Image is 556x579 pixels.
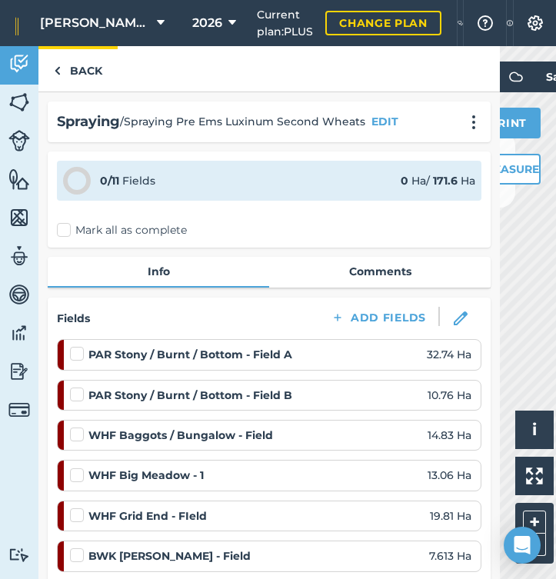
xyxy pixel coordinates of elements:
[100,174,119,188] strong: 0 / 11
[526,15,544,31] img: A cog icon
[54,62,61,80] img: svg+xml;base64,PHN2ZyB4bWxucz0iaHR0cDovL3d3dy53My5vcmcvMjAwMC9zdmciIHdpZHRoPSI5IiBoZWlnaHQ9IjI0Ii...
[523,511,546,534] button: +
[8,91,30,114] img: svg+xml;base64,PHN2ZyB4bWxucz0iaHR0cDovL3d3dy53My5vcmcvMjAwMC9zdmciIHdpZHRoPSI1NiIgaGVpZ2h0PSI2MC...
[120,113,365,130] span: / Spraying Pre Ems Luxinum Second Wheats
[40,14,151,32] span: [PERSON_NAME] Hayleys Partnership
[325,11,441,35] a: Change plan
[458,21,464,25] img: Two speech bubbles overlapping with the left bubble in the forefront
[371,113,398,130] button: EDIT
[8,321,30,344] img: svg+xml;base64,PD94bWwgdmVyc2lvbj0iMS4wIiBlbmNvZGluZz0idXRmLTgiPz4KPCEtLSBHZW5lcmF0b3I6IEFkb2JlIE...
[88,387,292,404] strong: PAR Stony / Burnt / Bottom - Field B
[269,257,491,286] a: Comments
[8,52,30,75] img: svg+xml;base64,PD94bWwgdmVyc2lvbj0iMS4wIiBlbmNvZGluZz0idXRmLTgiPz4KPCEtLSBHZW5lcmF0b3I6IEFkb2JlIE...
[48,257,269,286] a: Info
[100,172,155,189] div: Fields
[430,507,471,524] span: 19.81 Ha
[257,6,313,41] span: Current plan : PLUS
[8,360,30,383] img: svg+xml;base64,PD94bWwgdmVyc2lvbj0iMS4wIiBlbmNvZGluZz0idXRmLTgiPz4KPCEtLSBHZW5lcmF0b3I6IEFkb2JlIE...
[8,168,30,191] img: svg+xml;base64,PHN2ZyB4bWxucz0iaHR0cDovL3d3dy53My5vcmcvMjAwMC9zdmciIHdpZHRoPSI1NiIgaGVpZ2h0PSI2MC...
[428,387,471,404] span: 10.76 Ha
[501,62,531,92] img: svg+xml;base64,PD94bWwgdmVyc2lvbj0iMS4wIiBlbmNvZGluZz0idXRmLTgiPz4KPCEtLSBHZW5lcmF0b3I6IEFkb2JlIE...
[454,311,468,325] img: svg+xml;base64,PHN2ZyB3aWR0aD0iMTgiIGhlaWdodD0iMTgiIHZpZXdCb3g9IjAgMCAxOCAxOCIgZmlsbD0ibm9uZSIgeG...
[515,411,554,449] button: i
[88,467,204,484] strong: WHF Big Meadow - 1
[476,15,494,31] img: A question mark icon
[88,547,251,564] strong: BWK [PERSON_NAME] - Field
[192,14,222,32] span: 2026
[429,547,471,564] span: 7.613 Ha
[88,427,273,444] strong: WHF Baggots / Bungalow - Field
[526,468,543,484] img: Four arrows, one pointing top left, one top right, one bottom right and the last bottom left
[8,283,30,306] img: svg+xml;base64,PD94bWwgdmVyc2lvbj0iMS4wIiBlbmNvZGluZz0idXRmLTgiPz4KPCEtLSBHZW5lcmF0b3I6IEFkb2JlIE...
[15,11,18,35] img: fieldmargin Logo
[8,399,30,421] img: svg+xml;base64,PD94bWwgdmVyc2lvbj0iMS4wIiBlbmNvZGluZz0idXRmLTgiPz4KPCEtLSBHZW5lcmF0b3I6IEFkb2JlIE...
[464,115,483,130] img: svg+xml;base64,PHN2ZyB4bWxucz0iaHR0cDovL3d3dy53My5vcmcvMjAwMC9zdmciIHdpZHRoPSIyMCIgaGVpZ2h0PSIyNC...
[8,245,30,268] img: svg+xml;base64,PD94bWwgdmVyc2lvbj0iMS4wIiBlbmNvZGluZz0idXRmLTgiPz4KPCEtLSBHZW5lcmF0b3I6IEFkb2JlIE...
[428,467,471,484] span: 13.06 Ha
[401,174,408,188] strong: 0
[507,14,513,32] img: svg+xml;base64,PHN2ZyB4bWxucz0iaHR0cDovL3d3dy53My5vcmcvMjAwMC9zdmciIHdpZHRoPSIxNyIgaGVpZ2h0PSIxNy...
[532,420,537,439] span: i
[8,547,30,562] img: svg+xml;base64,PD94bWwgdmVyc2lvbj0iMS4wIiBlbmNvZGluZz0idXRmLTgiPz4KPCEtLSBHZW5lcmF0b3I6IEFkb2JlIE...
[57,310,90,327] h4: Fields
[318,307,438,328] button: Add Fields
[88,507,207,524] strong: WHF Grid End - FIeld
[427,346,471,363] span: 32.74 Ha
[504,527,541,564] div: Open Intercom Messenger
[428,427,471,444] span: 14.83 Ha
[57,222,187,238] label: Mark all as complete
[401,172,475,189] div: Ha / Ha
[57,111,120,133] h2: Spraying
[38,46,118,92] a: Back
[8,130,30,151] img: svg+xml;base64,PD94bWwgdmVyc2lvbj0iMS4wIiBlbmNvZGluZz0idXRmLTgiPz4KPCEtLSBHZW5lcmF0b3I6IEFkb2JlIE...
[88,346,292,363] strong: PAR Stony / Burnt / Bottom - Field A
[433,174,458,188] strong: 171.6
[8,206,30,229] img: svg+xml;base64,PHN2ZyB4bWxucz0iaHR0cDovL3d3dy53My5vcmcvMjAwMC9zdmciIHdpZHRoPSI1NiIgaGVpZ2h0PSI2MC...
